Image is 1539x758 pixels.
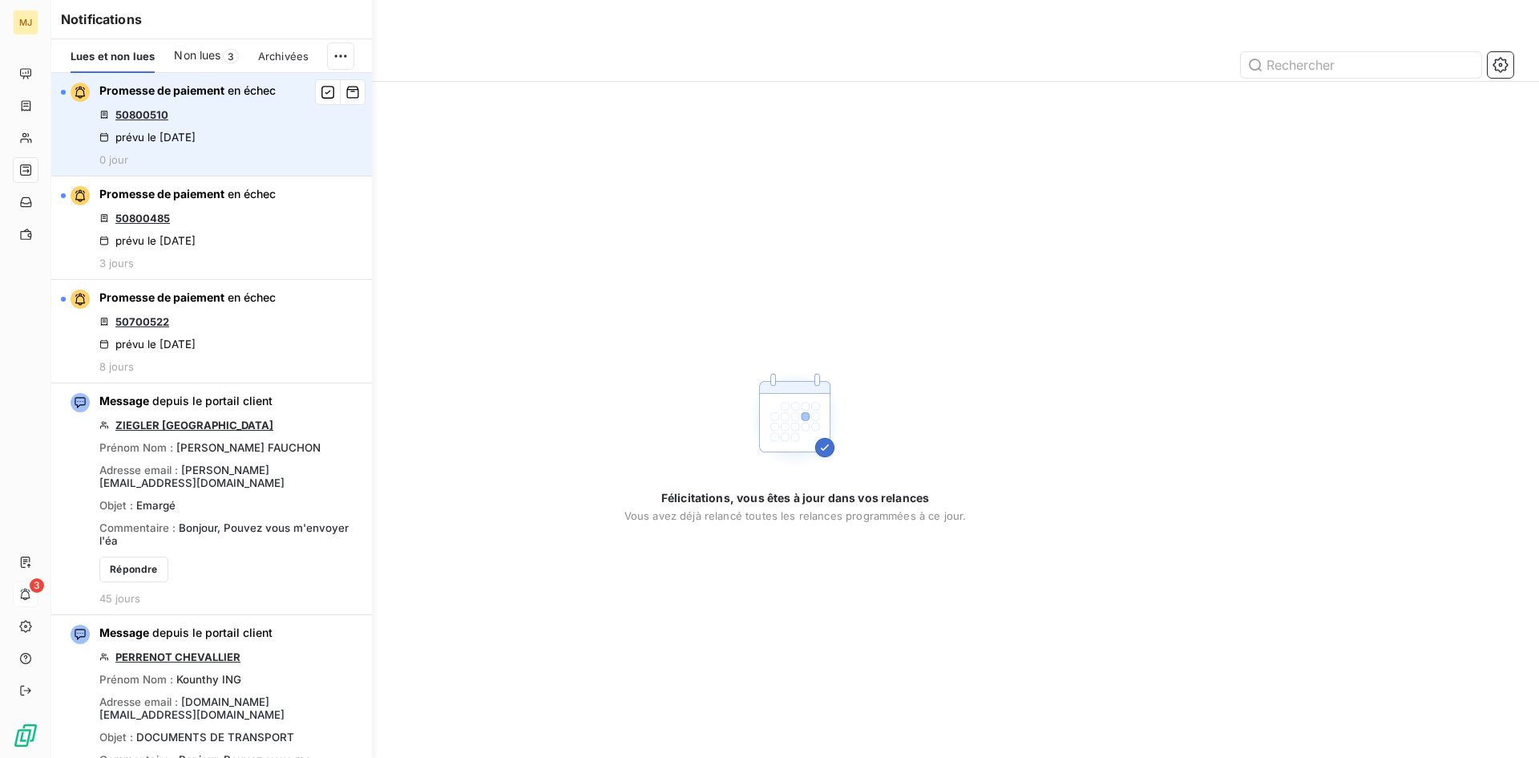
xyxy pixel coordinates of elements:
div: Adresse email : [99,464,362,489]
span: Vous avez déjà relancé toutes les relances programmées à ce jour. [624,509,967,522]
div: MJ [13,10,38,35]
span: [DOMAIN_NAME][EMAIL_ADDRESS][DOMAIN_NAME] [99,695,285,721]
div: Objet : [99,731,294,744]
button: Promesse de paiement en échec50800485prévu le [DATE]3 jours [51,176,372,280]
div: Adresse email : [99,695,362,721]
h6: Notifications [61,10,362,29]
span: 3 [30,578,44,593]
div: prévu le [DATE] [99,131,196,144]
span: depuis le portail client [99,393,273,409]
span: Message [99,394,149,407]
span: en échec [228,290,276,304]
a: ZIEGLER [GEOGRAPHIC_DATA] [115,419,273,432]
div: Prénom Nom : [99,673,241,686]
div: Commentaire : [99,521,362,547]
span: en échec [228,83,276,97]
button: Promesse de paiement en échec50700522prévu le [DATE]8 jours [51,280,372,383]
iframe: Intercom live chat [1484,703,1523,742]
span: Bonjour, Pouvez vous m'envoyer l'éa [99,521,349,547]
input: Rechercher [1241,52,1481,78]
div: prévu le [DATE] [99,338,196,351]
button: Promesse de paiement en échec50800510prévu le [DATE]0 jour [51,73,372,176]
div: prévu le [DATE] [99,234,196,247]
button: Répondre [99,557,168,582]
span: Promesse de paiement [99,83,224,97]
span: 3 [223,49,239,63]
img: Empty state [744,368,846,471]
span: depuis le portail client [99,625,273,641]
a: PERRENOT CHEVALLIER [115,651,240,663]
span: Emargé [136,499,176,512]
span: [PERSON_NAME] FAUCHON [176,441,321,454]
span: Promesse de paiement [99,187,224,201]
span: 45 jours [99,592,140,605]
span: Promesse de paiement [99,290,224,304]
span: Message [99,626,149,639]
span: DOCUMENTS DE TRANSPORT [136,731,294,744]
span: 0 jour [99,153,128,166]
span: 8 jours [99,360,134,373]
span: Félicitations, vous êtes à jour dans vos relances [661,490,929,506]
span: Lues et non lues [71,50,155,63]
span: Kounthy ING [176,673,241,686]
span: [PERSON_NAME][EMAIL_ADDRESS][DOMAIN_NAME] [99,464,285,489]
a: 50700522 [115,315,169,328]
span: 3 jours [99,257,134,270]
a: 50800485 [115,212,170,225]
button: Message depuis le portail clientZIEGLER [GEOGRAPHIC_DATA]Prénom Nom : [PERSON_NAME] FAUCHONAdress... [51,383,372,615]
span: en échec [228,187,276,201]
img: Logo LeanPay [13,723,38,748]
div: Prénom Nom : [99,441,321,454]
span: Non lues [174,47,220,63]
span: Archivées [258,50,309,63]
div: Objet : [99,499,176,512]
a: 50800510 [115,108,168,121]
